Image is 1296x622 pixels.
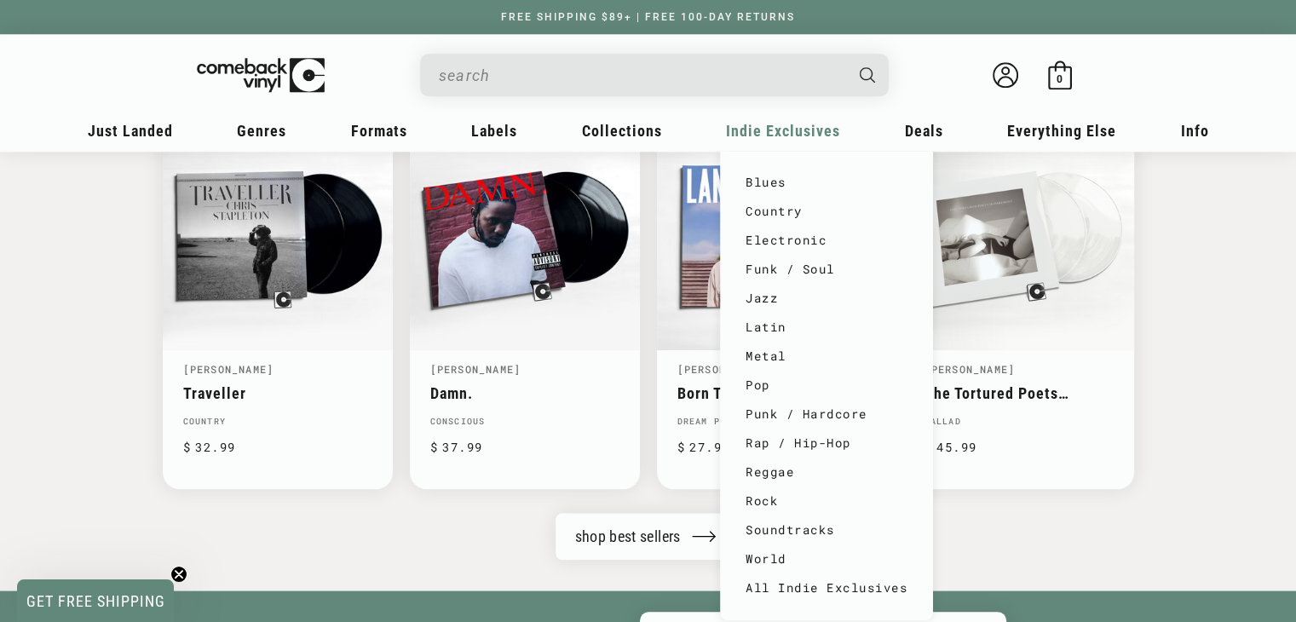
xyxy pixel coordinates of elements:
[924,384,1114,402] a: The Tortured Poets Department
[746,487,907,515] a: Rock
[746,458,907,487] a: Reggae
[351,122,407,140] span: Formats
[439,58,843,93] input: When autocomplete results are available use up and down arrows to review and enter to select
[746,544,907,573] a: World
[183,384,372,402] a: Traveller
[26,592,165,610] span: GET FREE SHIPPING
[844,54,890,96] button: Search
[726,122,840,140] span: Indie Exclusives
[746,197,907,226] a: Country
[237,122,286,140] span: Genres
[746,342,907,371] a: Metal
[746,168,907,197] a: Blues
[582,122,662,140] span: Collections
[746,226,907,255] a: Electronic
[17,579,174,622] div: GET FREE SHIPPINGClose teaser
[1057,72,1063,85] span: 0
[170,566,187,583] button: Close teaser
[677,384,867,402] a: Born To Die
[183,362,274,376] a: [PERSON_NAME]
[556,513,740,560] a: shop best sellers
[484,11,812,23] a: FREE SHIPPING $89+ | FREE 100-DAY RETURNS
[677,362,769,376] a: [PERSON_NAME]
[430,384,619,402] a: Damn.
[88,122,173,140] span: Just Landed
[746,371,907,400] a: Pop
[471,122,517,140] span: Labels
[905,122,943,140] span: Deals
[430,362,521,376] a: [PERSON_NAME]
[420,54,889,96] div: Search
[746,255,907,284] a: Funk / Soul
[746,515,907,544] a: Soundtracks
[746,284,907,313] a: Jazz
[746,313,907,342] a: Latin
[746,573,907,602] a: All Indie Exclusives
[1181,122,1209,140] span: Info
[746,400,907,429] a: Punk / Hardcore
[1007,122,1116,140] span: Everything Else
[924,362,1016,376] a: [PERSON_NAME]
[746,429,907,458] a: Rap / Hip-Hop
